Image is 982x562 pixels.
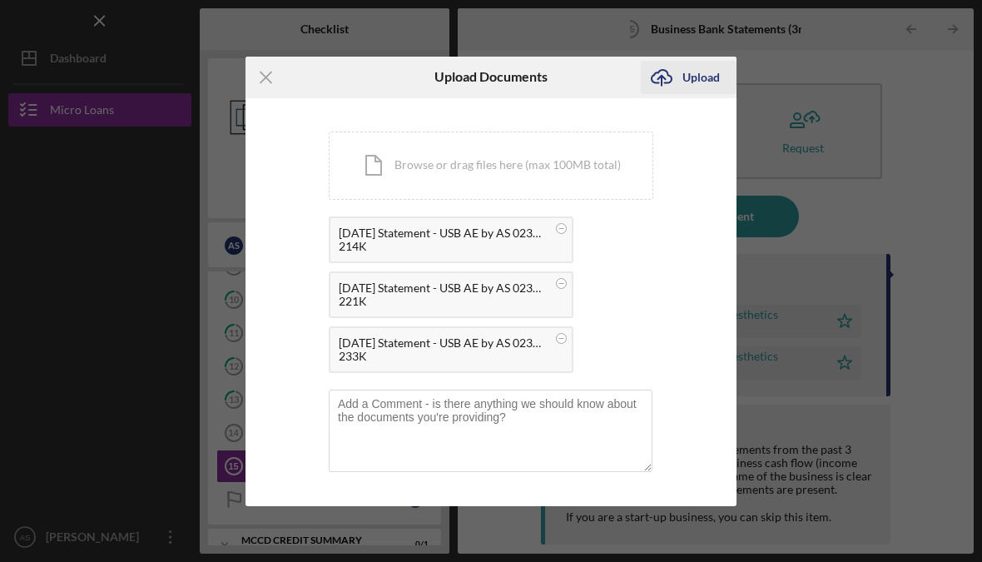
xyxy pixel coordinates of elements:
[339,295,547,308] div: 221K
[339,336,547,350] div: [DATE] Statement - USB AE by AS 0233.pdf
[434,69,548,84] h6: Upload Documents
[339,226,547,240] div: [DATE] Statement - USB AE by AS 0233.pdf
[682,61,720,94] div: Upload
[339,350,547,363] div: 233K
[641,61,736,94] button: Upload
[339,281,547,295] div: [DATE] Statement - USB AE by AS 0233.pdf
[339,240,547,253] div: 214K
